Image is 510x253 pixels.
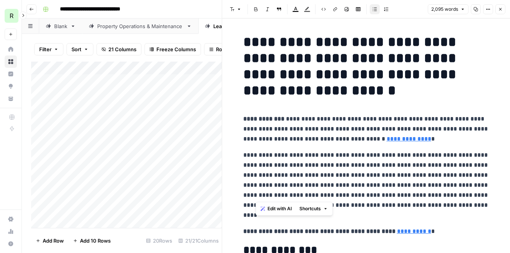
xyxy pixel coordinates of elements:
[39,45,51,53] span: Filter
[31,235,68,247] button: Add Row
[428,4,468,14] button: 2,095 words
[299,205,321,212] span: Shortcuts
[68,235,115,247] button: Add 10 Rows
[267,205,292,212] span: Edit with AI
[96,43,141,55] button: 21 Columns
[108,45,136,53] span: 21 Columns
[5,68,17,80] a: Insights
[198,18,298,34] a: Lease & Tenant Management
[5,80,17,92] a: Opportunities
[5,213,17,225] a: Settings
[296,204,331,214] button: Shortcuts
[80,237,111,245] span: Add 10 Rows
[5,55,17,68] a: Browse
[39,18,82,34] a: Blank
[213,22,283,30] div: Lease & Tenant Management
[175,235,222,247] div: 21/21 Columns
[143,235,175,247] div: 20 Rows
[43,237,64,245] span: Add Row
[82,18,198,34] a: Property Operations & Maintenance
[97,22,183,30] div: Property Operations & Maintenance
[5,225,17,238] a: Usage
[5,6,17,25] button: Workspace: Re-Leased
[71,45,81,53] span: Sort
[204,43,249,55] button: Row Height
[216,45,244,53] span: Row Height
[10,11,13,20] span: R
[156,45,196,53] span: Freeze Columns
[34,43,63,55] button: Filter
[431,6,458,13] span: 2,095 words
[145,43,201,55] button: Freeze Columns
[66,43,93,55] button: Sort
[257,204,295,214] button: Edit with AI
[5,43,17,55] a: Home
[5,238,17,250] button: Help + Support
[54,22,67,30] div: Blank
[5,92,17,105] a: Your Data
